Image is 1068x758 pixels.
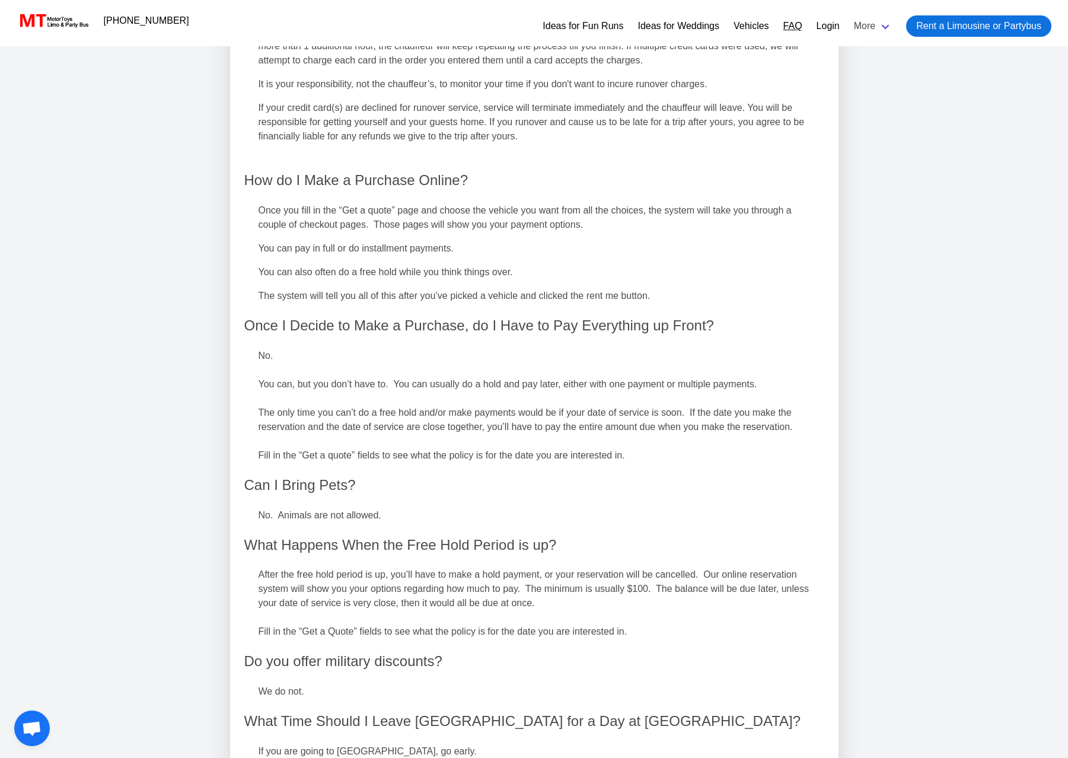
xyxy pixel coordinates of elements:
[244,713,824,730] h3: What Time Should I Leave [GEOGRAPHIC_DATA] for a Day at [GEOGRAPHIC_DATA]?
[259,101,810,158] p: If your credit card(s) are declined for runover service, service will terminate immediately and t...
[244,477,824,494] h3: Can I Bring Pets?
[244,653,824,670] h3: Do you offer military discounts?
[259,684,810,699] p: We do not.
[783,19,802,33] a: FAQ
[259,265,810,279] p: You can also often do a free hold while you think things over.
[734,19,769,33] a: Vehicles
[637,19,719,33] a: Ideas for Weddings
[906,15,1051,37] a: Rent a Limousine or Partybus
[916,19,1041,33] span: Rent a Limousine or Partybus
[17,12,90,29] img: MotorToys Logo
[259,568,810,639] p: After the free hold period is up, you’ll have to make a hold payment, or your reservation will be...
[847,11,899,42] a: More
[97,9,196,33] a: [PHONE_NUMBER]
[259,349,810,463] p: No. You can, but you don’t have to. You can usually do a hold and pay later, either with one paym...
[817,19,840,33] a: Login
[259,203,810,232] p: Once you fill in the “Get a quote” page and choose the vehicle you want from all the choices, the...
[244,537,824,554] h3: What Happens When the Free Hold Period is up?
[543,19,623,33] a: Ideas for Fun Runs
[259,77,810,91] p: It is your responsibility, not the chauffeur’s, to monitor your time if you don't want to incure ...
[259,241,810,256] p: You can pay in full or do installment payments.
[259,508,810,523] p: No. Animals are not allowed.
[259,289,810,303] p: The system will tell you all of this after you’ve picked a vehicle and clicked the rent me button.
[244,172,824,189] h3: How do I Make a Purchase Online?
[244,317,824,335] h3: Once I Decide to Make a Purchase, do I Have to Pay Everything up Front?
[14,711,50,746] div: Open chat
